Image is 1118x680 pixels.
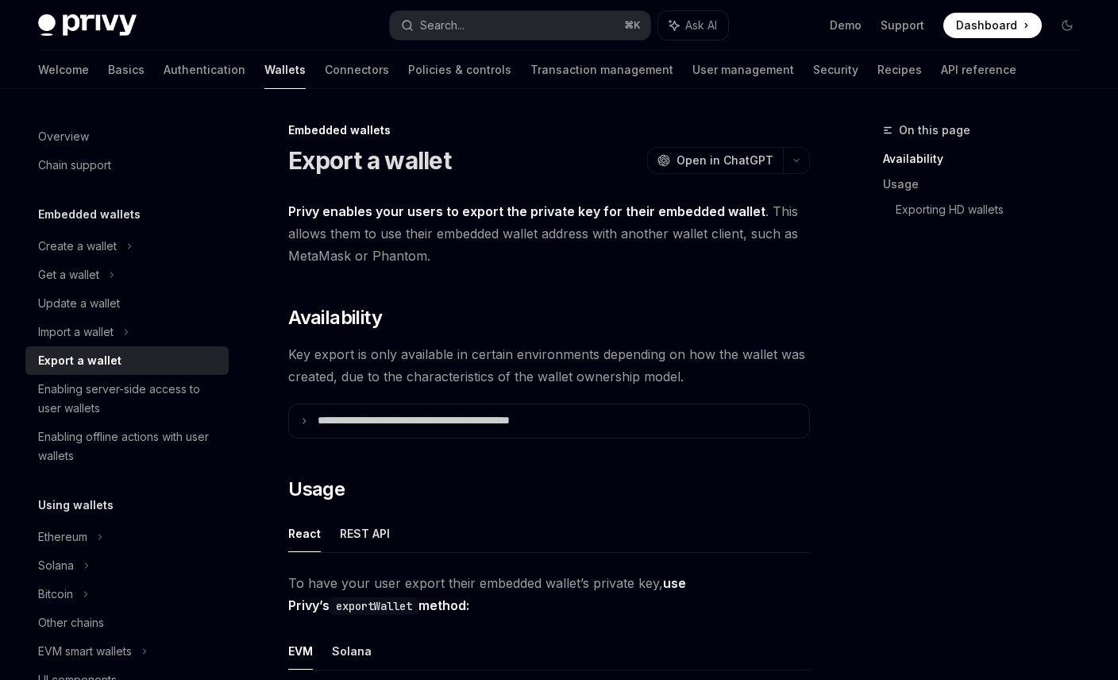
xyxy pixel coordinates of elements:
[883,146,1093,172] a: Availability
[38,127,89,146] div: Overview
[288,575,686,613] strong: use Privy’s method:
[38,642,132,661] div: EVM smart wallets
[38,323,114,342] div: Import a wallet
[647,147,783,174] button: Open in ChatGPT
[288,122,810,138] div: Embedded wallets
[288,305,382,330] span: Availability
[877,51,922,89] a: Recipes
[330,597,418,615] code: exportWallet
[38,156,111,175] div: Chain support
[813,51,858,89] a: Security
[288,203,765,219] strong: Privy enables your users to export the private key for their embedded wallet
[420,16,465,35] div: Search...
[264,51,306,89] a: Wallets
[38,556,74,575] div: Solana
[164,51,245,89] a: Authentication
[288,572,810,616] span: To have your user export their embedded wallet’s private key,
[899,121,970,140] span: On this page
[340,515,390,552] button: REST API
[390,11,651,40] button: Search...⌘K
[288,343,810,388] span: Key export is only available in certain environments depending on how the wallet was created, due...
[325,51,389,89] a: Connectors
[658,11,728,40] button: Ask AI
[288,632,313,670] button: EVM
[38,585,73,604] div: Bitcoin
[38,294,120,313] div: Update a wallet
[881,17,924,33] a: Support
[408,51,511,89] a: Policies & controls
[896,197,1093,222] a: Exporting HD wallets
[1054,13,1080,38] button: Toggle dark mode
[38,527,87,547] div: Ethereum
[38,14,137,37] img: dark logo
[530,51,673,89] a: Transaction management
[25,289,229,318] a: Update a wallet
[288,200,810,267] span: . This allows them to use their embedded wallet address with another wallet client, such as MetaM...
[288,515,321,552] button: React
[108,51,145,89] a: Basics
[38,265,99,284] div: Get a wallet
[25,423,229,470] a: Enabling offline actions with user wallets
[883,172,1093,197] a: Usage
[956,17,1017,33] span: Dashboard
[38,237,117,256] div: Create a wallet
[624,19,641,32] span: ⌘ K
[38,496,114,515] h5: Using wallets
[25,151,229,180] a: Chain support
[692,51,794,89] a: User management
[38,380,219,418] div: Enabling server-side access to user wallets
[943,13,1042,38] a: Dashboard
[25,609,229,637] a: Other chains
[25,346,229,375] a: Export a wallet
[38,51,89,89] a: Welcome
[25,375,229,423] a: Enabling server-side access to user wallets
[288,477,345,502] span: Usage
[288,146,451,175] h1: Export a wallet
[332,632,372,670] button: Solana
[38,427,219,466] div: Enabling offline actions with user wallets
[38,205,141,224] h5: Embedded wallets
[25,122,229,151] a: Overview
[941,51,1016,89] a: API reference
[830,17,862,33] a: Demo
[38,351,121,370] div: Export a wallet
[38,613,104,632] div: Other chains
[677,153,773,168] span: Open in ChatGPT
[685,17,717,33] span: Ask AI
